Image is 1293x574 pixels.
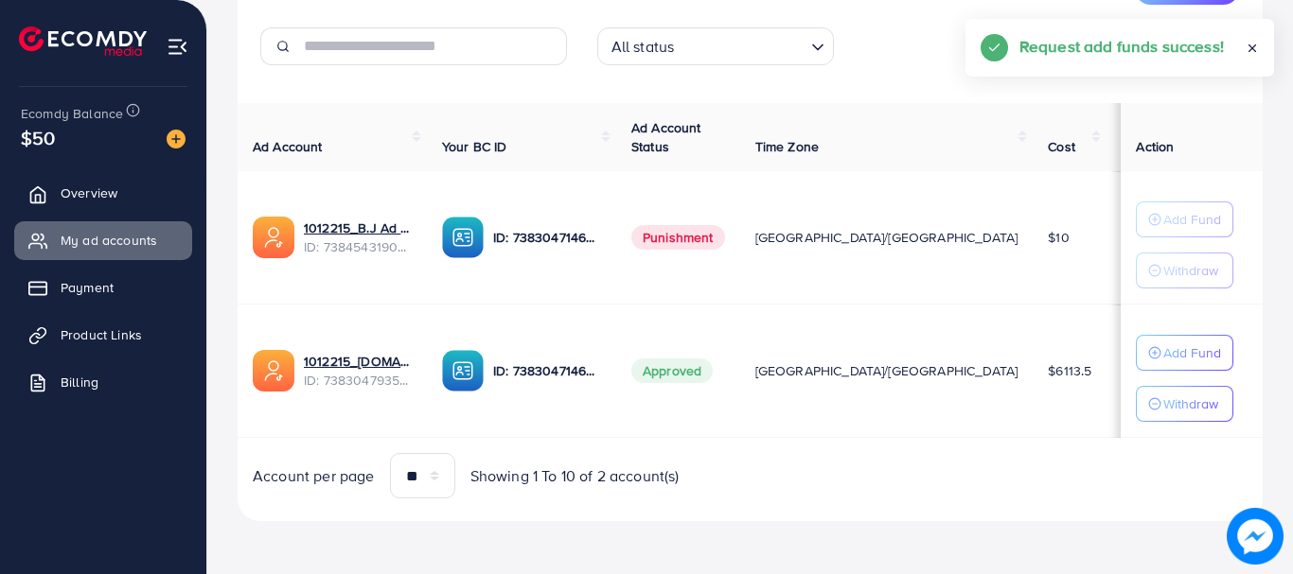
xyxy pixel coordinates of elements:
span: Action [1136,137,1174,156]
a: Overview [14,174,192,212]
span: Product Links [61,325,142,344]
p: ID: 7383047146922147857 [493,359,601,382]
span: All status [608,33,679,61]
span: Ad Account Status [631,118,701,156]
p: Withdraw [1163,392,1218,415]
span: Time Zone [755,137,819,156]
div: Search for option [597,27,834,65]
img: menu [167,36,188,58]
input: Search for option [680,29,803,61]
img: ic-ba-acc.ded83a64.svg [442,350,484,391]
span: ID: 7384543190348562449 [304,237,412,256]
span: Ecomdy Balance [21,104,123,123]
button: Withdraw [1136,252,1233,288]
span: Ad Account [253,137,323,156]
span: ID: 7383047935392956433 [304,371,412,390]
img: ic-ads-acc.e4c84228.svg [253,350,294,391]
p: Withdraw [1163,259,1218,282]
button: Add Fund [1136,201,1233,237]
span: Payment [61,278,114,297]
p: Add Fund [1163,208,1221,231]
p: Add Fund [1163,341,1221,364]
a: 1012215_B.J Ad Account_1719347958325 [304,218,412,237]
a: 1012215_[DOMAIN_NAME]_1718999822577 [304,352,412,371]
a: Payment [14,269,192,306]
span: Account per page [253,465,375,487]
h5: Request add funds success! [1019,34,1224,59]
span: Showing 1 To 10 of 2 account(s) [470,465,680,487]
p: ID: 7383047146922147857 [493,226,601,249]
img: image [167,130,186,148]
span: Approved [631,358,713,383]
span: Cost [1048,137,1075,156]
div: <span class='underline'>1012215_Beautiesjunction.pk_1718999822577</span></br>7383047935392956433 [304,352,412,391]
span: Your BC ID [442,137,507,156]
div: <span class='underline'>1012215_B.J Ad Account_1719347958325</span></br>7384543190348562449 [304,218,412,257]
span: $50 [21,124,55,151]
span: Billing [61,373,98,391]
a: My ad accounts [14,221,192,259]
span: [GEOGRAPHIC_DATA]/[GEOGRAPHIC_DATA] [755,361,1018,380]
span: $10 [1048,228,1069,247]
img: image [1227,508,1284,565]
img: ic-ba-acc.ded83a64.svg [442,217,484,258]
button: Withdraw [1136,386,1233,422]
span: [GEOGRAPHIC_DATA]/[GEOGRAPHIC_DATA] [755,228,1018,247]
span: Punishment [631,225,725,250]
a: Billing [14,363,192,401]
button: Add Fund [1136,335,1233,371]
img: ic-ads-acc.e4c84228.svg [253,217,294,258]
span: $6113.5 [1048,361,1091,380]
img: logo [19,26,147,56]
span: Overview [61,183,117,202]
a: Product Links [14,316,192,354]
span: My ad accounts [61,231,157,250]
